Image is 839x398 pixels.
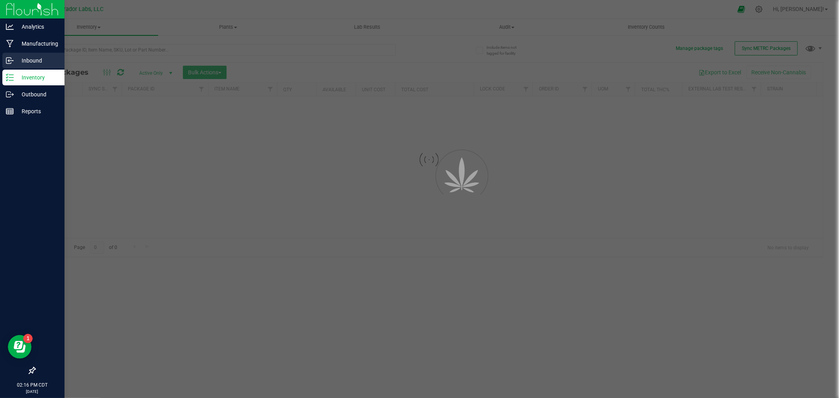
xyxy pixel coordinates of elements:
[4,389,61,394] p: [DATE]
[6,57,14,64] inline-svg: Inbound
[6,40,14,48] inline-svg: Manufacturing
[14,90,61,99] p: Outbound
[14,39,61,48] p: Manufacturing
[23,334,33,343] iframe: Resource center unread badge
[8,335,31,359] iframe: Resource center
[6,23,14,31] inline-svg: Analytics
[14,73,61,82] p: Inventory
[14,22,61,31] p: Analytics
[6,90,14,98] inline-svg: Outbound
[4,381,61,389] p: 02:16 PM CDT
[14,107,61,116] p: Reports
[6,107,14,115] inline-svg: Reports
[14,56,61,65] p: Inbound
[6,74,14,81] inline-svg: Inventory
